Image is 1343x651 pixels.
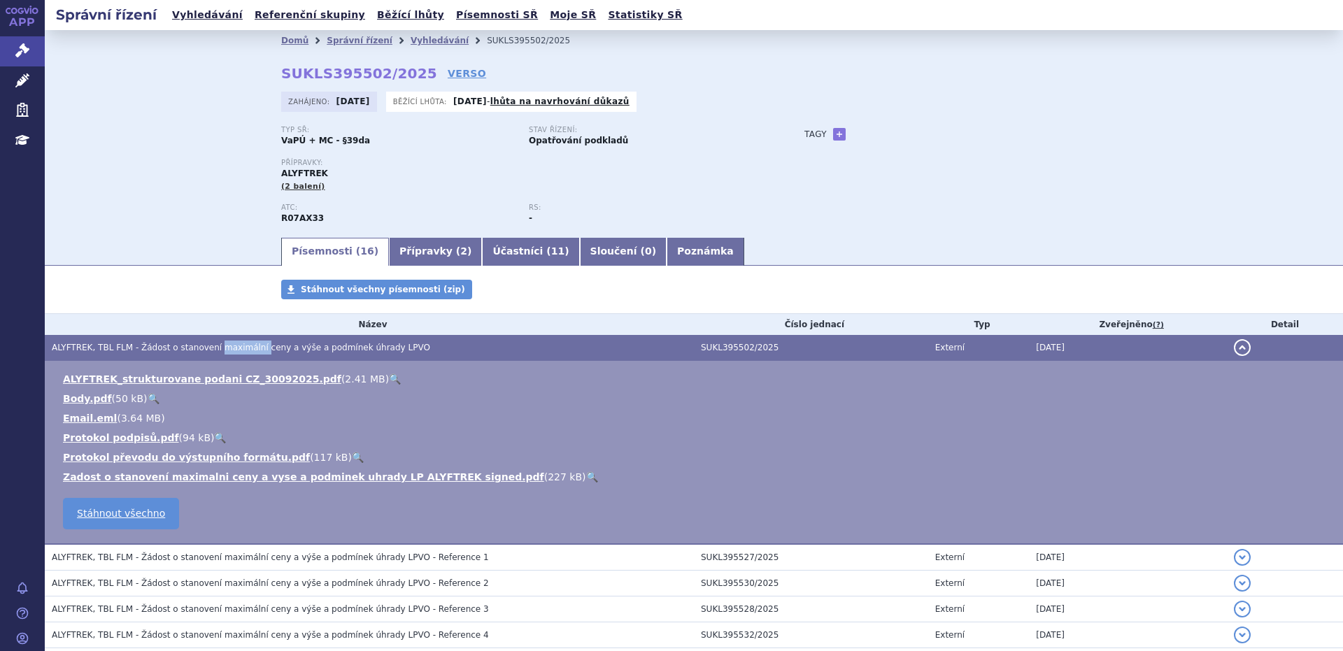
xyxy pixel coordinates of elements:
[804,126,827,143] h3: Tagy
[63,411,1329,425] li: ( )
[452,6,542,24] a: Písemnosti SŘ
[281,182,325,191] span: (2 balení)
[482,238,579,266] a: Účastníci (11)
[453,96,630,107] p: -
[453,96,487,106] strong: [DATE]
[281,213,324,223] strong: DEUTIVAKAFTOR, TEZAKAFTOR A VANZAKAFTOR
[1227,314,1343,335] th: Detail
[487,30,588,51] li: SUKLS395502/2025
[63,432,179,443] a: Protokol podpisů.pdf
[115,393,143,404] span: 50 kB
[490,96,630,106] a: lhůta na navrhování důkazů
[214,432,226,443] a: 🔍
[63,393,112,404] a: Body.pdf
[345,373,385,385] span: 2.41 MB
[327,36,392,45] a: Správní řízení
[529,203,762,212] p: RS:
[148,393,159,404] a: 🔍
[694,596,928,622] td: SUKL395528/2025
[314,452,348,463] span: 117 kB
[935,578,965,588] span: Externí
[1234,575,1251,592] button: detail
[281,36,308,45] a: Domů
[1029,314,1227,335] th: Zveřejněno
[935,343,965,352] span: Externí
[63,373,341,385] a: ALYFTREK_strukturovane podani CZ_30092025.pdf
[694,314,928,335] th: Číslo jednací
[1153,320,1164,330] abbr: (?)
[63,498,179,529] a: Stáhnout všechno
[529,126,762,134] p: Stav řízení:
[694,571,928,596] td: SUKL395530/2025
[393,96,450,107] span: Běžící lhůta:
[694,622,928,648] td: SUKL395532/2025
[168,6,247,24] a: Vyhledávání
[373,6,448,24] a: Běžící lhůty
[935,630,965,640] span: Externí
[63,452,310,463] a: Protokol převodu do výstupního formátu.pdf
[1234,549,1251,566] button: detail
[389,238,482,266] a: Přípravky (2)
[183,432,211,443] span: 94 kB
[281,159,776,167] p: Přípravky:
[63,392,1329,406] li: ( )
[586,471,598,482] a: 🔍
[1029,544,1227,571] td: [DATE]
[1029,335,1227,361] td: [DATE]
[667,238,744,266] a: Poznámka
[281,280,472,299] a: Stáhnout všechny písemnosti (zip)
[281,136,370,145] strong: VaPÚ + MC - §39da
[694,544,928,571] td: SUKL395527/2025
[281,203,515,212] p: ATC:
[645,245,652,257] span: 0
[1234,601,1251,617] button: detail
[52,578,489,588] span: ALYFTREK, TBL FLM - Žádost o stanovení maximální ceny a výše a podmínek úhrady LPVO - Reference 2
[63,471,544,482] a: Zadost o stanovení maximalni ceny a vyse a podminek uhrady LP ALYFTREK signed.pdf
[52,604,489,614] span: ALYFTREK, TBL FLM - Žádost o stanovení maximální ceny a výše a podmínek úhrady LPVO - Reference 3
[63,431,1329,445] li: ( )
[411,36,469,45] a: Vyhledávání
[1029,622,1227,648] td: [DATE]
[63,372,1329,386] li: ( )
[1234,339,1251,356] button: detail
[448,66,486,80] a: VERSO
[360,245,374,257] span: 16
[281,126,515,134] p: Typ SŘ:
[336,96,370,106] strong: [DATE]
[935,604,965,614] span: Externí
[546,6,600,24] a: Moje SŘ
[63,450,1329,464] li: ( )
[1029,596,1227,622] td: [DATE]
[63,413,117,424] a: Email.eml
[928,314,1030,335] th: Typ
[1234,627,1251,643] button: detail
[281,65,437,82] strong: SUKLS395502/2025
[460,245,467,257] span: 2
[694,335,928,361] td: SUKL395502/2025
[352,452,364,463] a: 🔍
[63,470,1329,484] li: ( )
[551,245,564,257] span: 11
[45,5,168,24] h2: Správní řízení
[548,471,582,482] span: 227 kB
[288,96,332,107] span: Zahájeno:
[935,552,965,562] span: Externí
[389,373,401,385] a: 🔍
[45,314,694,335] th: Název
[833,128,846,141] a: +
[1029,571,1227,596] td: [DATE]
[529,136,628,145] strong: Opatřování podkladů
[250,6,369,24] a: Referenční skupiny
[529,213,532,223] strong: -
[580,238,667,266] a: Sloučení (0)
[281,169,328,178] span: ALYFTREK
[301,285,465,294] span: Stáhnout všechny písemnosti (zip)
[121,413,161,424] span: 3.64 MB
[281,238,389,266] a: Písemnosti (16)
[604,6,686,24] a: Statistiky SŘ
[52,343,430,352] span: ALYFTREK, TBL FLM - Žádost o stanovení maximální ceny a výše a podmínek úhrady LPVO
[52,552,489,562] span: ALYFTREK, TBL FLM - Žádost o stanovení maximální ceny a výše a podmínek úhrady LPVO - Reference 1
[52,630,489,640] span: ALYFTREK, TBL FLM - Žádost o stanovení maximální ceny a výše a podmínek úhrady LPVO - Reference 4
